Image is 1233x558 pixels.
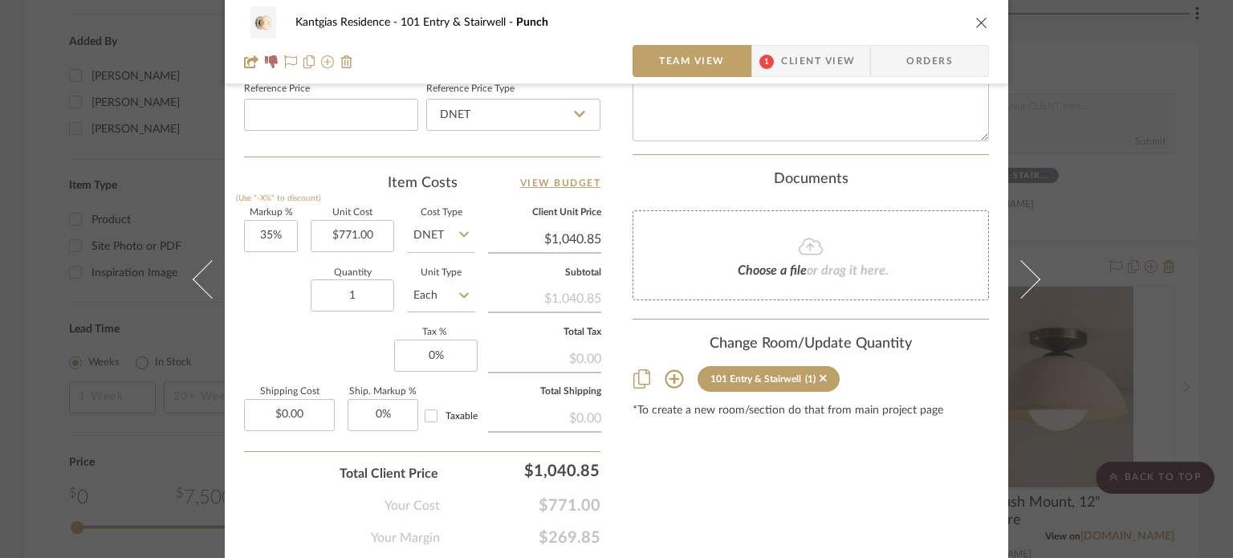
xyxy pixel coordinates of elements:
label: Unit Type [407,269,475,277]
div: (1) [805,373,816,385]
label: Reference Price Type [426,85,515,93]
label: Total Shipping [488,388,601,396]
div: Change Room/Update Quantity [633,336,989,353]
div: Item Costs [244,173,600,193]
span: 101 Entry & Stairwell [401,17,516,28]
span: Choose a file [738,264,807,277]
img: Remove from project [340,55,353,68]
label: Markup % [244,209,298,217]
label: Unit Cost [311,209,394,217]
label: Ship. Markup % [348,388,418,396]
label: Reference Price [244,85,310,93]
span: Punch [516,17,548,28]
span: Your Cost [385,496,440,515]
div: $1,040.85 [446,454,607,487]
span: Taxable [446,411,478,421]
span: $771.00 [440,496,600,515]
span: Your Margin [371,528,440,548]
label: Total Tax [488,328,601,336]
span: Kantgias Residence [295,17,401,28]
span: Orders [889,45,971,77]
label: Client Unit Price [488,209,601,217]
div: Documents [633,171,989,189]
div: 101 Entry & Stairwell [710,373,801,385]
label: Cost Type [407,209,475,217]
div: $0.00 [488,343,601,372]
span: 1 [759,55,774,69]
label: Shipping Cost [244,388,335,396]
div: $1,040.85 [488,283,601,312]
a: View Budget [520,173,601,193]
span: $269.85 [440,528,600,548]
span: Client View [781,45,855,77]
span: Total Client Price [340,464,438,483]
img: 5498017d-2aeb-4ce4-b458-5d65fd219915_48x40.jpg [244,6,283,39]
label: Tax % [394,328,475,336]
span: Team View [659,45,725,77]
label: Quantity [311,269,394,277]
div: $0.00 [488,402,601,431]
div: *To create a new room/section do that from main project page [633,405,989,417]
label: Subtotal [488,269,601,277]
span: or drag it here. [807,264,889,277]
button: close [975,15,989,30]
